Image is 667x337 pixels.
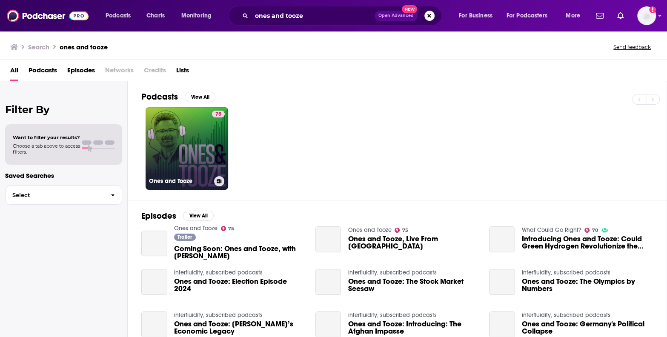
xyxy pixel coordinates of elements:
span: For Business [459,10,492,22]
span: New [402,5,417,13]
p: Saved Searches [5,171,122,180]
a: Ones and Tooze: Election Episode 2024 [141,269,167,295]
a: interfluidity, subscribed podcasts [174,311,263,319]
a: Introducing Ones and Tooze: Could Green Hydrogen Revolutionize the Energy Sector? [489,226,515,252]
a: Show notifications dropdown [593,9,607,23]
a: 75 [221,226,235,231]
a: Coming Soon: Ones and Tooze, with Adam Tooze [141,231,167,257]
a: Introducing Ones and Tooze: Could Green Hydrogen Revolutionize the Energy Sector? [522,235,653,250]
a: 70 [584,228,598,233]
img: User Profile [637,6,656,25]
span: For Podcasters [507,10,547,22]
button: open menu [100,9,142,23]
span: Select [6,192,104,198]
span: Ones and Tooze: [PERSON_NAME]’s Economic Legacy [174,320,305,335]
button: open menu [175,9,223,23]
a: Ones and Tooze: The Stock Market Seesaw [315,269,341,295]
a: Ones and Tooze: Election Episode 2024 [174,278,305,292]
a: Ones and Tooze, Live From Berlin [315,226,341,252]
span: Credits [144,63,166,81]
span: 70 [592,228,598,232]
a: interfluidity, subscribed podcasts [348,269,436,276]
a: EpisodesView All [141,211,214,221]
button: Select [5,186,122,205]
span: Want to filter your results? [13,134,80,140]
a: Ones and Tooze: The Stock Market Seesaw [348,278,479,292]
a: interfluidity, subscribed podcasts [522,311,610,319]
button: Open AdvancedNew [375,11,418,21]
img: Podchaser - Follow, Share and Rate Podcasts [7,8,89,24]
span: Trailer [177,234,192,240]
button: View All [185,92,215,102]
span: Charts [146,10,165,22]
a: interfluidity, subscribed podcasts [174,269,263,276]
a: Charts [141,9,170,23]
button: View All [183,211,214,221]
input: Search podcasts, credits, & more... [252,9,375,23]
span: 75 [215,110,221,119]
h2: Filter By [5,103,122,116]
a: All [10,63,18,81]
h2: Episodes [141,211,176,221]
span: Logged in as angelahattar [637,6,656,25]
span: 75 [402,228,408,232]
span: Open Advanced [378,14,414,18]
a: Ones and Tooze: Germany's Political Collapse [522,320,653,335]
button: open menu [453,9,503,23]
span: Networks [105,63,134,81]
a: Ones and Tooze [174,225,218,232]
span: Podcasts [106,10,131,22]
a: Ones and Tooze, Live From Berlin [348,235,479,250]
a: Lists [176,63,189,81]
span: Ones and Tooze, Live From [GEOGRAPHIC_DATA] [348,235,479,250]
a: Coming Soon: Ones and Tooze, with Adam Tooze [174,245,305,260]
a: Ones and Tooze: Introducing: The Afghan Impasse [348,320,479,335]
a: Show notifications dropdown [614,9,627,23]
h3: Search [28,43,49,51]
a: What Could Go Right? [522,226,581,234]
button: open menu [560,9,591,23]
span: Monitoring [181,10,212,22]
h3: ones and tooze [60,43,108,51]
a: 75 [212,111,225,117]
span: 75 [228,227,234,231]
span: Choose a tab above to access filters. [13,143,80,155]
div: Search podcasts, credits, & more... [236,6,450,26]
span: More [566,10,580,22]
a: 75Ones and Tooze [146,107,228,190]
a: PodcastsView All [141,91,215,102]
a: Episodes [67,63,95,81]
a: Ones and Tooze: The Olympics by Numbers [522,278,653,292]
h2: Podcasts [141,91,178,102]
a: Podcasts [29,63,57,81]
h3: Ones and Tooze [149,177,211,185]
button: Show profile menu [637,6,656,25]
a: interfluidity, subscribed podcasts [348,311,436,319]
a: interfluidity, subscribed podcasts [522,269,610,276]
button: open menu [501,9,560,23]
svg: Add a profile image [649,6,656,13]
a: 75 [395,228,408,233]
a: Ones and Tooze: Biden’s Economic Legacy [174,320,305,335]
span: Coming Soon: Ones and Tooze, with [PERSON_NAME] [174,245,305,260]
a: Ones and Tooze: The Olympics by Numbers [489,269,515,295]
a: Ones and Tooze [348,226,391,234]
button: Send feedback [611,43,653,51]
